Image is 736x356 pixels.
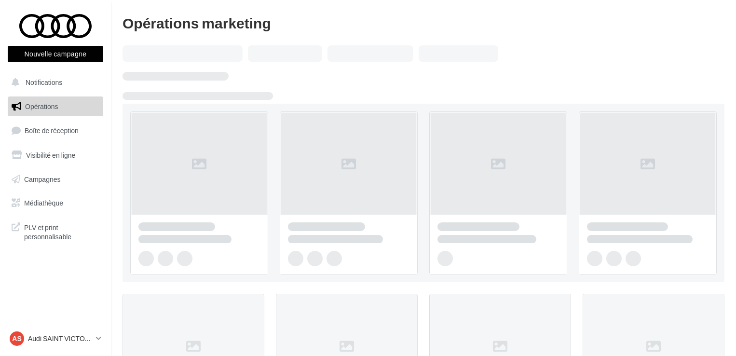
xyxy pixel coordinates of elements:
a: PLV et print personnalisable [6,217,105,246]
a: Opérations [6,96,105,117]
div: Opérations marketing [123,15,724,30]
a: Médiathèque [6,193,105,213]
a: Boîte de réception [6,120,105,141]
span: AS [12,334,21,343]
span: Opérations [25,102,58,110]
span: Visibilité en ligne [26,151,75,159]
span: Boîte de réception [25,126,79,135]
span: PLV et print personnalisable [24,221,99,242]
a: AS Audi SAINT VICTORET [8,329,103,348]
button: Notifications [6,72,101,93]
span: Médiathèque [24,199,63,207]
p: Audi SAINT VICTORET [28,334,92,343]
span: Campagnes [24,175,61,183]
button: Nouvelle campagne [8,46,103,62]
a: Campagnes [6,169,105,190]
a: Visibilité en ligne [6,145,105,165]
span: Notifications [26,78,62,86]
